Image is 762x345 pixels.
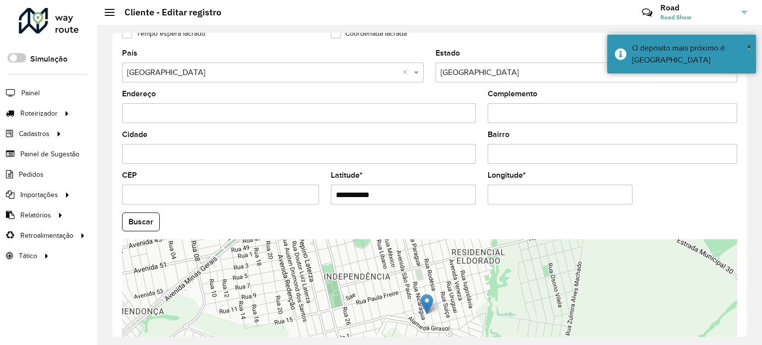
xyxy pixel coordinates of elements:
span: Painel de Sugestão [20,149,79,159]
label: Coordenada lacrada [331,28,407,39]
label: Estado [436,47,460,59]
label: País [122,47,137,59]
button: Close [747,39,752,54]
span: × [747,41,752,52]
label: Tempo espera lacrado [122,28,205,39]
label: Bairro [488,129,509,140]
label: Complemento [488,88,537,100]
span: Road Show [660,13,735,22]
a: Contato Rápido [636,2,658,23]
h3: Road [660,3,735,12]
span: Importações [20,190,58,200]
img: Marker [421,294,433,314]
label: Latitude [331,169,363,181]
label: CEP [122,169,137,181]
label: Cidade [122,129,147,140]
label: Simulação [30,53,67,65]
span: Clear all [403,67,411,78]
span: Cadastros [19,129,50,139]
div: O depósito mais próximo é: [GEOGRAPHIC_DATA] [632,42,749,66]
span: Painel [21,88,40,98]
button: Buscar [122,212,160,231]
span: Tático [19,251,37,261]
label: Longitude [488,169,526,181]
span: Roteirizador [20,108,58,119]
h2: Cliente - Editar registro [115,7,221,18]
span: Retroalimentação [20,230,73,241]
label: Endereço [122,88,156,100]
span: Relatórios [20,210,51,220]
span: Pedidos [19,169,44,180]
